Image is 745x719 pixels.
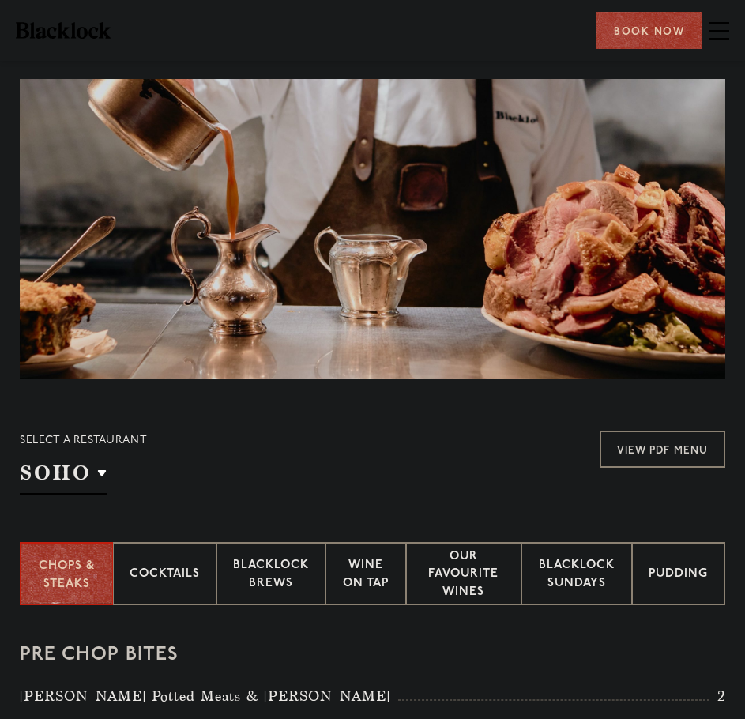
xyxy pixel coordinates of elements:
p: 2 [709,686,725,706]
div: Book Now [596,12,702,49]
p: Our favourite wines [423,548,506,604]
p: Wine on Tap [342,557,389,594]
h3: Pre Chop Bites [20,645,725,665]
p: Chops & Steaks [37,558,96,593]
img: BL_Textured_Logo-footer-cropped.svg [16,22,111,38]
h2: SOHO [20,459,107,495]
p: Blacklock Sundays [538,557,615,594]
p: Blacklock Brews [233,557,309,594]
a: View PDF Menu [600,431,725,468]
p: Pudding [649,566,708,585]
p: Cocktails [130,566,200,585]
p: Select a restaurant [20,431,147,451]
p: [PERSON_NAME] Potted Meats & [PERSON_NAME] [20,685,398,707]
